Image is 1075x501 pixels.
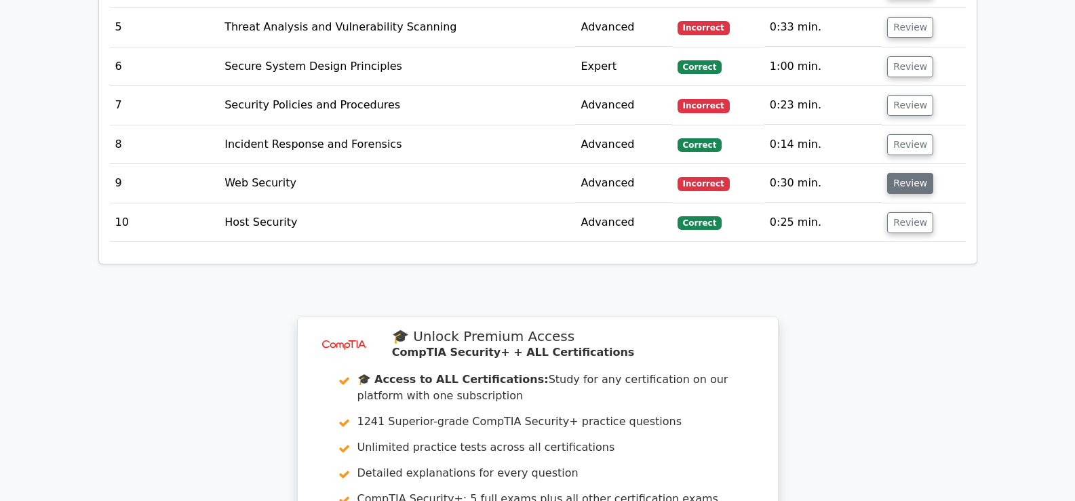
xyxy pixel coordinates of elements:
button: Review [887,56,933,77]
button: Review [887,173,933,194]
td: Web Security [219,164,575,203]
td: Expert [575,47,671,86]
td: 1:00 min. [764,47,882,86]
td: 5 [110,8,220,47]
td: Advanced [575,164,671,203]
td: 0:30 min. [764,164,882,203]
td: 8 [110,125,220,164]
button: Review [887,17,933,38]
span: Incorrect [678,177,730,191]
td: Advanced [575,203,671,242]
td: 10 [110,203,220,242]
td: 6 [110,47,220,86]
td: Threat Analysis and Vulnerability Scanning [219,8,575,47]
td: 0:33 min. [764,8,882,47]
span: Correct [678,216,722,230]
td: Security Policies and Procedures [219,86,575,125]
td: 9 [110,164,220,203]
td: 7 [110,86,220,125]
td: 0:23 min. [764,86,882,125]
span: Correct [678,60,722,74]
button: Review [887,134,933,155]
td: Incident Response and Forensics [219,125,575,164]
button: Review [887,212,933,233]
td: Host Security [219,203,575,242]
td: 0:25 min. [764,203,882,242]
button: Review [887,95,933,116]
td: Advanced [575,125,671,164]
td: Advanced [575,8,671,47]
span: Incorrect [678,21,730,35]
td: Advanced [575,86,671,125]
span: Incorrect [678,99,730,113]
td: Secure System Design Principles [219,47,575,86]
span: Correct [678,138,722,152]
td: 0:14 min. [764,125,882,164]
